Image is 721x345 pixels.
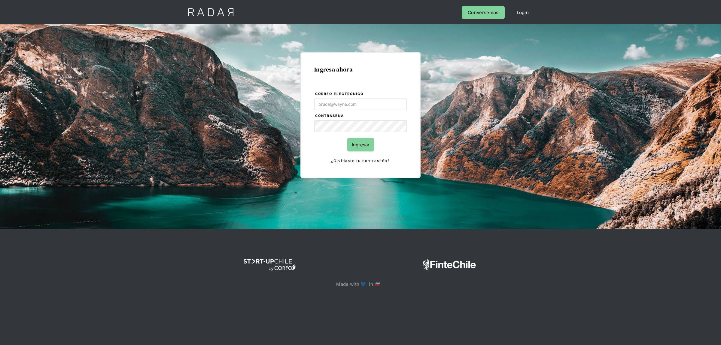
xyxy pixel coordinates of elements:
label: Contraseña [315,113,406,119]
p: Made with 💙 in 🇨🇱 [336,280,385,288]
input: bruce@wayne.com [315,99,406,110]
input: Ingresar [347,138,374,151]
a: ¿Olvidaste tu contraseña? [315,157,406,164]
label: Correo electrónico [315,91,406,97]
form: Login Form [314,91,407,164]
a: Login [511,6,535,19]
a: Conversemos [462,6,504,19]
h1: Ingresa ahora [314,66,407,73]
